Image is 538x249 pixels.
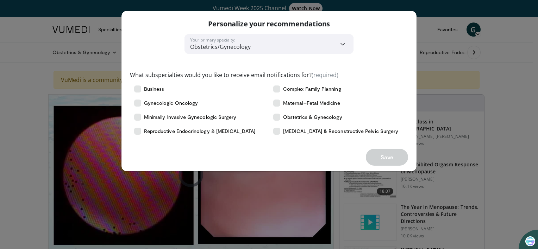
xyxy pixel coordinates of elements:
[312,71,338,79] span: (required)
[283,85,341,92] span: Complex Family Planning
[208,19,330,28] p: Personalize your recommendations
[283,100,340,107] span: Maternal–Fetal Medicine
[144,114,237,121] span: Minimally Invasive Gynecologic Surgery
[144,85,164,92] span: Business
[283,114,342,121] span: Obstetrics & Gynecology
[283,128,398,135] span: [MEDICAL_DATA] & Reconstructive Pelvic Surgery
[130,71,338,79] label: What subspecialties would you like to receive email notifications for?
[144,128,255,135] span: Reproductive Endocrinology & [MEDICAL_DATA]
[144,100,198,107] span: Gynecologic Oncology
